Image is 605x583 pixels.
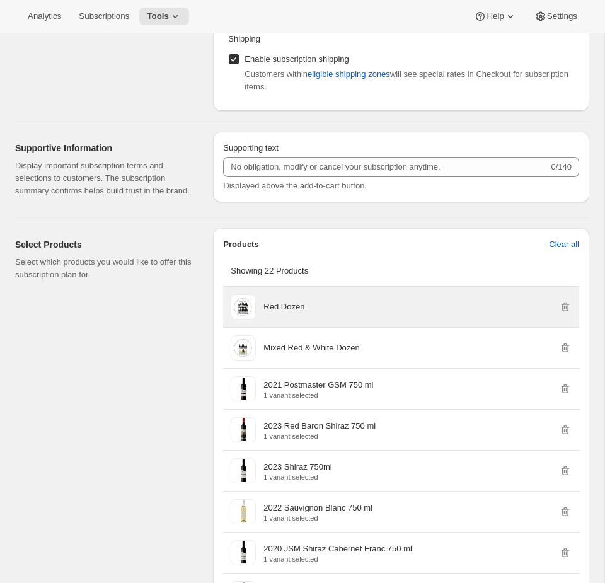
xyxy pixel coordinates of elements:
span: Tools [147,11,169,21]
p: Select which products you would like to offer this subscription plan for. [15,256,193,281]
p: Products [223,238,258,251]
p: 1 variant selected [263,555,412,563]
p: 1 variant selected [263,391,373,399]
p: 2023 Shiraz 750ml [263,461,331,473]
span: Enable subscription shipping [245,54,349,64]
p: 2020 JSM Shiraz Cabernet Franc 750 ml [263,543,412,555]
span: Analytics [28,11,61,21]
p: 2022 Sauvignon Blanc 750 ml [263,502,372,514]
p: 1 variant selected [263,473,331,481]
span: eligible shipping zones [308,68,390,81]
h2: Supportive Information [15,142,193,154]
p: Display important subscription terms and selections to customers. The subscription summary confir... [15,159,193,197]
input: No obligation, modify or cancel your subscription anytime. [223,157,548,177]
span: Displayed above the add-to-cart button. [223,181,367,190]
span: Supporting text [223,143,278,153]
button: Settings [527,8,585,25]
span: Clear all [549,238,579,251]
p: Shipping [228,33,574,45]
button: Analytics [20,8,69,25]
button: Help [466,8,524,25]
h2: Select Products [15,238,193,251]
button: Subscriptions [71,8,137,25]
span: Customers within will see special rates in Checkout for subscription items. [245,69,568,91]
p: 2021 Postmaster GSM 750 ml [263,379,373,391]
button: Tools [139,8,189,25]
p: Mixed Red & White Dozen [263,342,359,354]
p: Red Dozen [263,301,304,313]
span: Help [487,11,504,21]
p: 2023 Red Baron Shiraz 750 ml [263,420,376,432]
span: Showing 22 Products [231,266,308,275]
button: eligible shipping zones [300,64,398,84]
span: Settings [547,11,577,21]
button: Clear all [541,234,587,255]
p: 1 variant selected [263,514,372,522]
p: 1 variant selected [263,432,376,440]
span: Subscriptions [79,11,129,21]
